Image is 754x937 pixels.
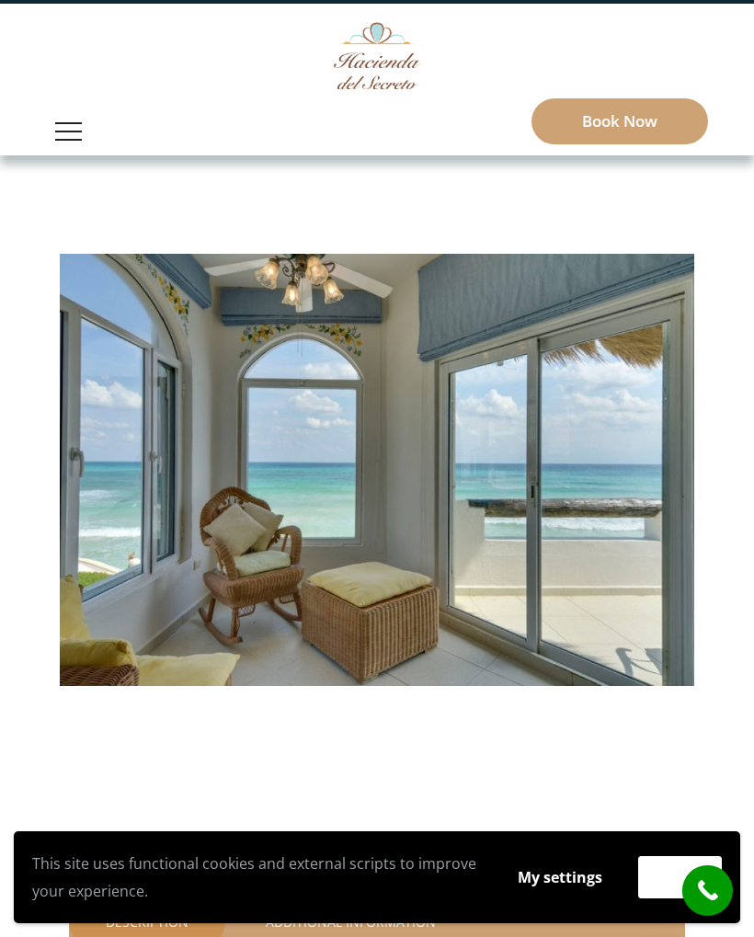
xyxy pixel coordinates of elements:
img: Canteena-2nd-Floor-Master-King-Suite-D-1024x573-1-1000x667.jpg [53,254,702,686]
button: My settings [500,856,620,898]
i: call [687,870,728,911]
p: This site uses functional cookies and external scripts to improve your experience. [32,850,482,905]
a: call [682,865,733,916]
button: Accept [638,856,722,899]
a: Book Now [531,98,708,144]
img: Awesome Logo [334,22,421,89]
